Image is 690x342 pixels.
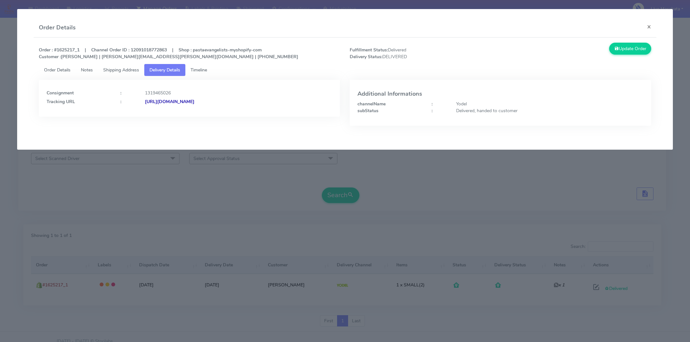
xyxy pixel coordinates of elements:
div: Yodel [451,101,648,107]
strong: [URL][DOMAIN_NAME] [145,99,194,105]
strong: : [432,108,433,114]
span: Delivery Details [149,67,180,73]
span: Delivered DELIVERED [345,47,500,60]
div: 1319465026 [140,90,337,96]
button: Update Order [609,43,651,55]
strong: subStatus [357,108,378,114]
strong: Order : #1625217_1 | Channel Order ID : 12091018772863 | Shop : pastaevangelists-myshopify-com [P... [39,47,298,60]
strong: Consignment [47,90,74,96]
strong: : [432,101,433,107]
span: Timeline [191,67,207,73]
div: Delivered, handed to customer [451,107,648,114]
strong: : [120,90,121,96]
strong: Fulfillment Status: [350,47,388,53]
strong: Customer : [39,54,61,60]
strong: : [120,99,121,105]
span: Notes [81,67,93,73]
strong: Tracking URL [47,99,75,105]
h4: Additional Informations [357,91,643,97]
h4: Order Details [39,23,76,32]
strong: channelName [357,101,386,107]
button: Close [642,18,656,35]
strong: Delivery Status: [350,54,382,60]
span: Shipping Address [103,67,139,73]
ul: Tabs [39,64,651,76]
span: Order Details [44,67,71,73]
